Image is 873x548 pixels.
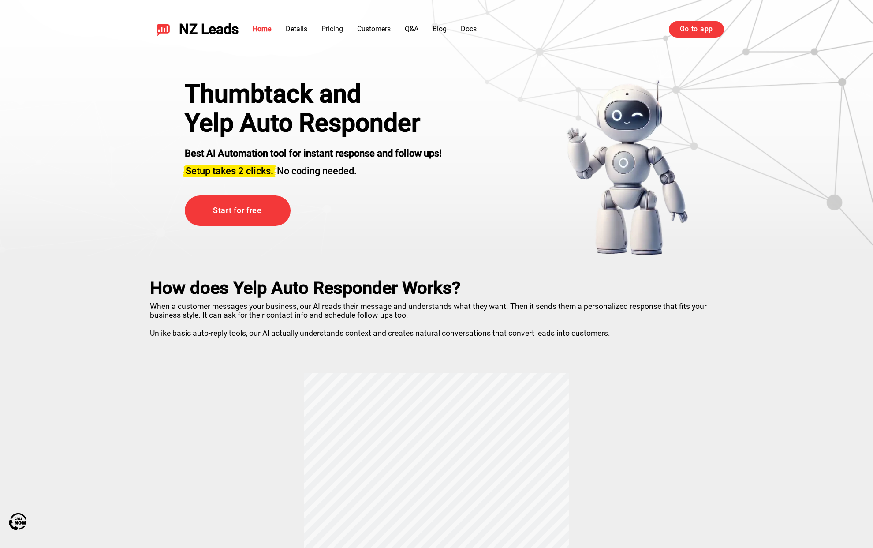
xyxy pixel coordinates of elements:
img: Call Now [9,513,26,530]
img: NZ Leads logo [156,22,170,36]
h1: Yelp Auto Responder [185,109,442,138]
span: Setup takes 2 clicks. [186,165,273,176]
img: yelp bot [566,79,689,256]
a: Docs [461,25,477,33]
a: Details [286,25,307,33]
a: Q&A [405,25,418,33]
a: Pricing [321,25,343,33]
h3: No coding needed. [185,160,442,178]
a: Blog [433,25,447,33]
a: Customers [357,25,391,33]
a: Home [253,25,272,33]
h2: How does Yelp Auto Responder Works? [150,278,723,298]
p: When a customer messages your business, our AI reads their message and understands what they want... [150,298,723,338]
strong: Best AI Automation tool for instant response and follow ups! [185,148,442,159]
a: Go to app [669,21,724,37]
div: Thumbtack and [185,79,442,109]
a: Start for free [185,195,291,226]
span: NZ Leads [179,21,239,38]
